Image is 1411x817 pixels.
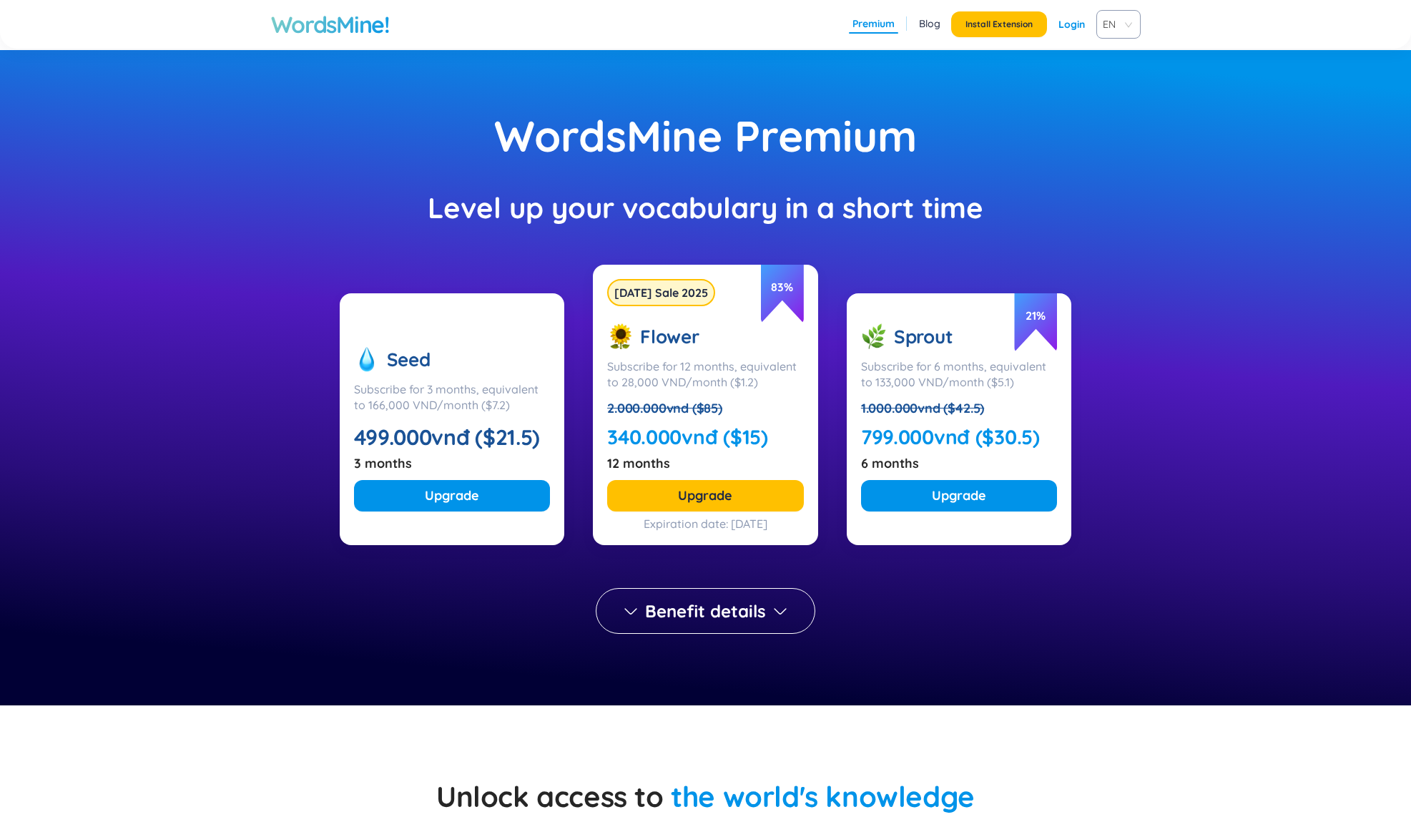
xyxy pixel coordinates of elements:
[607,480,804,512] button: Upgrade
[354,381,551,413] div: Subscribe for 3 months, equivalent to 166,000 VND/month ($7.2)
[645,600,766,622] span: Benefit details
[354,346,551,373] div: Seed
[861,480,1058,512] button: Upgrade
[271,10,390,39] a: WordsMine!
[852,16,895,31] a: Premium
[72,122,1339,150] div: WordsMine Premium
[354,480,551,512] button: Upgrade
[861,323,887,350] img: sprout
[919,16,940,31] a: Blog
[1103,14,1129,35] span: VIE
[761,258,804,323] span: 83 %
[1014,286,1057,352] span: 21 %
[607,456,804,471] div: 12 months
[607,421,804,453] div: 340.000vnđ ($15)
[932,486,986,506] span: Upgrade
[965,19,1033,30] span: Install Extension
[678,486,732,506] span: Upgrade
[607,279,715,306] div: [DATE] Sale 2025
[861,456,1058,471] div: 6 months
[354,421,551,453] div: 499.000vnđ ($21.5)
[354,346,380,373] img: seed
[354,456,551,471] div: 3 months
[644,520,767,524] div: Expiration date: [DATE]
[607,358,804,390] div: Subscribe for 12 months, equivalent to 28,000 VND/month ($1.2)
[861,421,1058,453] div: 799.000vnđ ($30.5)
[861,358,1058,390] div: Subscribe for 6 months, equivalent to 133,000 VND/month ($5.1)
[72,193,1339,222] div: Level up your vocabulary in a short time
[607,398,804,419] div: 2.000.000vnd ($85)
[861,323,1058,350] div: Sprout
[607,323,633,350] img: flower
[951,11,1047,37] button: Install Extension
[607,309,804,350] div: Flower
[425,486,479,506] span: Upgrade
[1058,11,1085,37] a: Login
[861,398,1058,419] div: 1.000.000vnd ($42.5)
[596,588,815,634] button: Benefit details
[671,778,975,814] span: the world's knowledge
